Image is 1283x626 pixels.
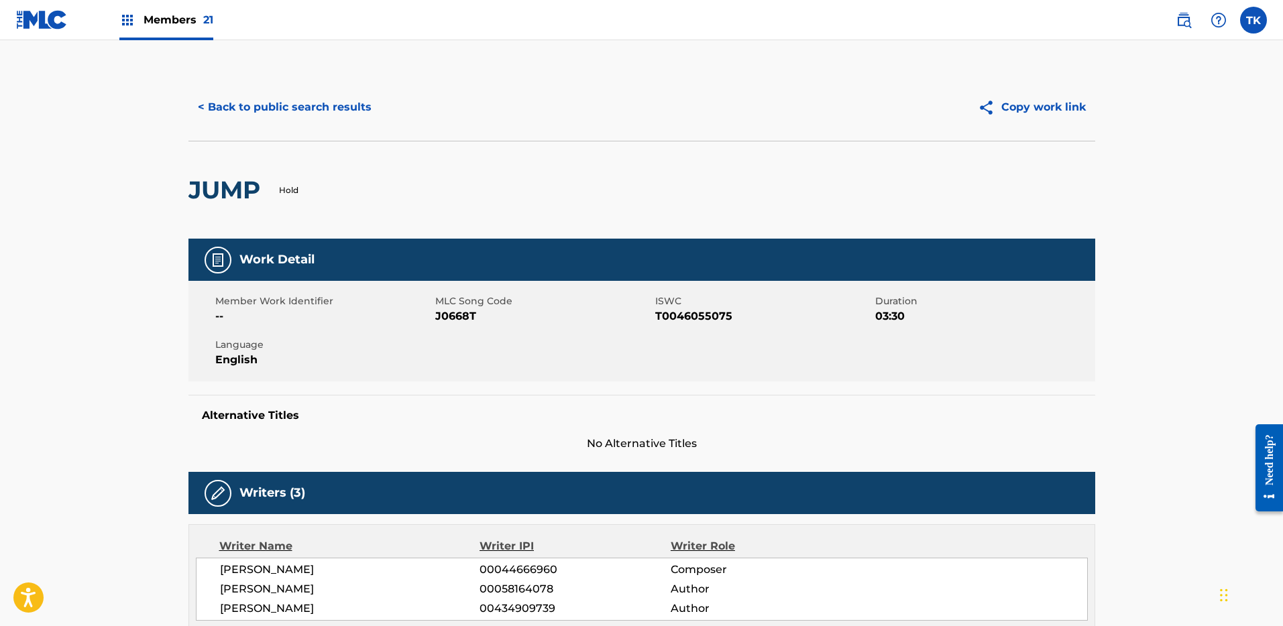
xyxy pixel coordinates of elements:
[655,308,872,324] span: T0046055075
[875,308,1092,324] span: 03:30
[480,601,670,617] span: 00434909739
[671,581,844,597] span: Author
[1220,575,1228,615] div: Drag
[1176,12,1192,28] img: search
[119,12,135,28] img: Top Rightsholders
[215,338,432,352] span: Language
[655,294,872,308] span: ISWC
[671,538,844,554] div: Writer Role
[480,538,671,554] div: Writer IPI
[480,562,670,578] span: 00044666960
[1170,7,1197,34] a: Public Search
[215,308,432,324] span: --
[188,175,267,205] h2: JUMP
[219,538,480,554] div: Writer Name
[435,308,652,324] span: J0668T
[1240,7,1267,34] div: User Menu
[1216,562,1283,626] iframe: Chat Widget
[210,252,226,268] img: Work Detail
[875,294,1092,308] span: Duration
[215,352,432,368] span: English
[210,485,226,501] img: Writers
[16,10,68,29] img: MLC Logo
[279,184,298,196] p: Hold
[968,90,1095,124] button: Copy work link
[480,581,670,597] span: 00058164078
[1211,12,1227,28] img: help
[978,99,1001,116] img: Copy work link
[203,13,213,26] span: 21
[239,252,315,267] h5: Work Detail
[144,12,213,27] span: Members
[671,562,844,578] span: Composer
[202,409,1082,422] h5: Alternative Titles
[188,90,381,124] button: < Back to public search results
[220,581,480,597] span: [PERSON_NAME]
[671,601,844,617] span: Author
[435,294,652,308] span: MLC Song Code
[215,294,432,308] span: Member Work Identifier
[1205,7,1232,34] div: Help
[220,562,480,578] span: [PERSON_NAME]
[220,601,480,617] span: [PERSON_NAME]
[239,485,305,501] h5: Writers (3)
[188,436,1095,452] span: No Alternative Titles
[1245,414,1283,522] iframe: Resource Center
